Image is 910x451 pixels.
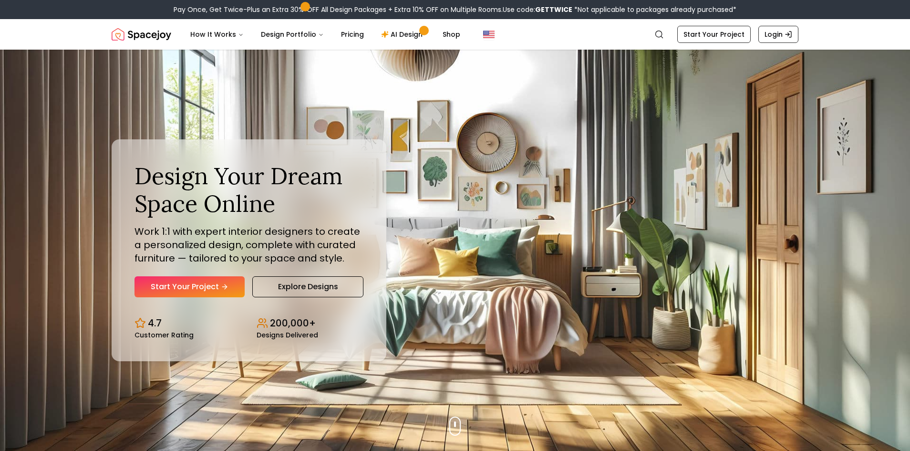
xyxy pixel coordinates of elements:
a: Start Your Project [134,276,245,297]
a: AI Design [373,25,433,44]
b: GETTWICE [535,5,572,14]
nav: Main [183,25,468,44]
small: Customer Rating [134,332,194,338]
a: Start Your Project [677,26,751,43]
p: 4.7 [148,316,162,330]
a: Login [758,26,798,43]
img: United States [483,29,495,40]
h1: Design Your Dream Space Online [134,162,363,217]
p: 200,000+ [270,316,316,330]
a: Explore Designs [252,276,363,297]
a: Shop [435,25,468,44]
nav: Global [112,19,798,50]
span: Use code: [503,5,572,14]
a: Spacejoy [112,25,171,44]
button: Design Portfolio [253,25,331,44]
a: Pricing [333,25,372,44]
img: Spacejoy Logo [112,25,171,44]
span: *Not applicable to packages already purchased* [572,5,736,14]
div: Pay Once, Get Twice-Plus an Extra 30% OFF All Design Packages + Extra 10% OFF on Multiple Rooms. [174,5,736,14]
div: Design stats [134,309,363,338]
p: Work 1:1 with expert interior designers to create a personalized design, complete with curated fu... [134,225,363,265]
small: Designs Delivered [257,332,318,338]
button: How It Works [183,25,251,44]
